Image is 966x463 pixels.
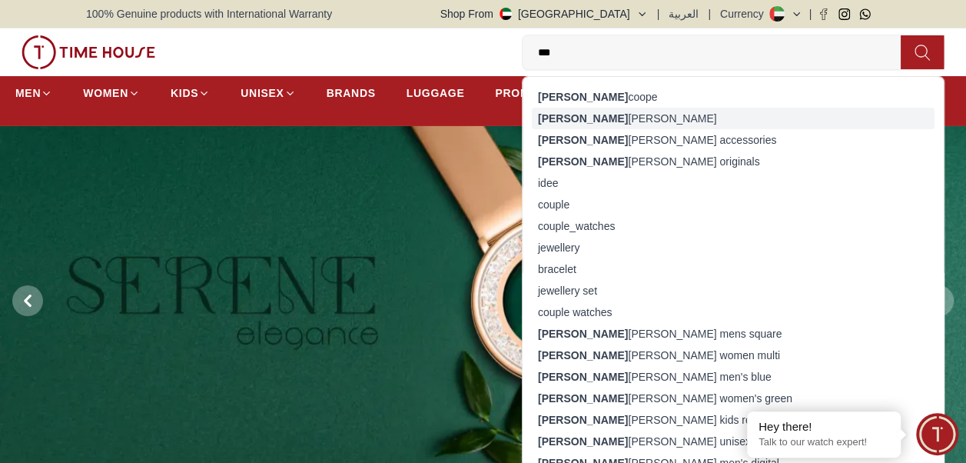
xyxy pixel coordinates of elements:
[838,8,850,20] a: Instagram
[532,172,934,194] div: idee
[532,108,934,129] div: [PERSON_NAME]
[532,86,934,108] div: coope
[171,79,210,107] a: KIDS
[86,6,332,22] span: 100% Genuine products with International Warranty
[538,392,628,405] strong: [PERSON_NAME]
[22,35,155,69] img: ...
[759,419,889,435] div: Hey there!
[808,6,812,22] span: |
[241,85,284,101] span: UNISEX
[538,134,628,146] strong: [PERSON_NAME]
[532,366,934,388] div: [PERSON_NAME] men's blue
[407,85,465,101] span: LUGGAGE
[15,85,41,101] span: MEN
[532,409,934,431] div: [PERSON_NAME] kids round
[657,6,660,22] span: |
[15,79,52,107] a: MEN
[532,301,934,323] div: couple watches
[532,388,934,409] div: [PERSON_NAME] women's green
[538,414,628,426] strong: [PERSON_NAME]
[327,79,376,107] a: BRANDS
[916,413,958,455] div: Chat Widget
[532,129,934,151] div: [PERSON_NAME] accessories
[495,85,574,101] span: PROMOTIONS
[241,79,295,107] a: UNISEX
[720,6,770,22] div: Currency
[538,349,628,361] strong: [PERSON_NAME]
[859,8,871,20] a: Whatsapp
[532,431,934,452] div: [PERSON_NAME] unisex's pink
[532,151,934,172] div: [PERSON_NAME] originals
[83,79,140,107] a: WOMEN
[500,8,512,20] img: United Arab Emirates
[83,85,128,101] span: WOMEN
[171,85,198,101] span: KIDS
[538,371,628,383] strong: [PERSON_NAME]
[538,435,628,448] strong: [PERSON_NAME]
[538,328,628,340] strong: [PERSON_NAME]
[538,112,628,125] strong: [PERSON_NAME]
[532,323,934,345] div: [PERSON_NAME] mens square
[708,6,711,22] span: |
[495,79,586,107] a: PROMOTIONS
[759,436,889,449] p: Talk to our watch expert!
[538,91,628,103] strong: [PERSON_NAME]
[532,237,934,258] div: jewellery
[407,79,465,107] a: LUGGAGE
[327,85,376,101] span: BRANDS
[532,280,934,301] div: jewellery set
[532,194,934,215] div: couple
[669,6,699,22] button: العربية
[532,215,934,237] div: couple_watches
[532,345,934,366] div: [PERSON_NAME] women multi
[532,258,934,280] div: bracelet
[440,6,648,22] button: Shop From[GEOGRAPHIC_DATA]
[818,8,829,20] a: Facebook
[538,155,628,168] strong: [PERSON_NAME]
